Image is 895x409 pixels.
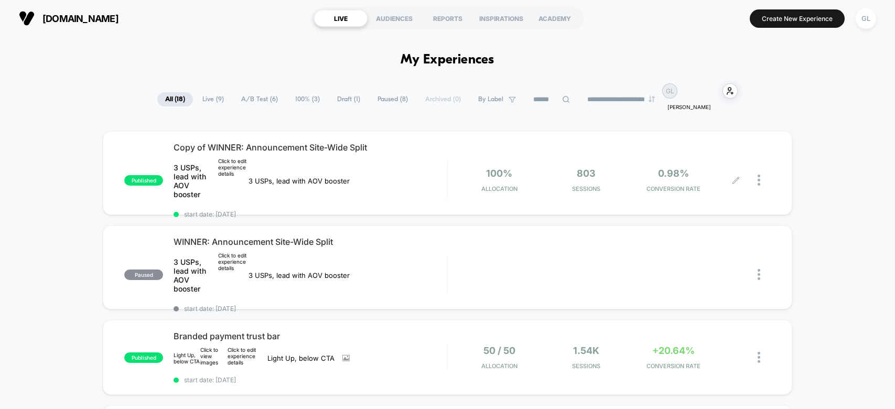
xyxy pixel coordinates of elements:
div: LIVE [314,10,368,27]
span: CONVERSION RATE [632,362,714,370]
p: Light Up, below CTA [174,352,200,364]
span: 3 USPs, lead with AOV booster [249,177,350,185]
span: 803 [577,168,596,179]
span: published [124,175,163,186]
span: Light Up, below CTA [267,354,335,362]
button: Create New Experience [750,9,845,28]
span: Copy of WINNER: Announcement Site-Wide Split [174,142,447,153]
span: +20.64% [652,345,695,356]
img: end [649,96,655,102]
span: Live ( 9 ) [195,92,232,106]
img: close [758,175,760,186]
span: WINNER: Announcement Site-Wide Split [174,236,447,247]
span: 0.98% [658,168,689,179]
p: [PERSON_NAME] [667,104,711,110]
p: GL [666,87,674,95]
div: Click to view images [200,347,227,370]
div: GL [856,8,876,29]
span: 1.54k [573,345,599,356]
span: Sessions [545,362,627,370]
span: A/B Test ( 6 ) [233,92,286,106]
div: ACADEMY [528,10,581,27]
span: 3 USPs, lead with AOV booster [174,163,206,199]
span: Paused ( 8 ) [370,92,416,106]
span: published [124,352,163,363]
span: All ( 18 ) [157,92,193,106]
img: close [758,269,760,280]
div: Click to edit experience details [218,158,249,204]
div: Click to edit experience details [228,347,268,370]
span: start date: [DATE] [174,210,447,218]
span: start date: [DATE] [174,305,447,313]
span: paused [124,270,163,280]
span: CONVERSION RATE [632,185,714,192]
div: Click to edit experience details [218,252,249,298]
span: 100% [486,168,512,179]
span: Draft ( 1 ) [329,92,368,106]
div: AUDIENCES [368,10,421,27]
span: Allocation [481,362,517,370]
button: [DOMAIN_NAME] [16,10,122,27]
button: GL [853,8,879,29]
span: 3 USPs, lead with AOV booster [174,257,206,293]
span: By Label [478,95,503,103]
img: close [758,352,760,363]
span: Allocation [481,185,517,192]
div: REPORTS [421,10,475,27]
span: 3 USPs, lead with AOV booster [249,271,350,279]
span: Sessions [545,185,627,192]
span: Branded payment trust bar [174,331,447,341]
span: 100% ( 3 ) [287,92,328,106]
span: [DOMAIN_NAME] [42,13,118,24]
span: start date: [DATE] [174,376,447,384]
h1: My Experiences [401,52,494,68]
img: Visually logo [19,10,35,26]
div: INSPIRATIONS [475,10,528,27]
span: 50 / 50 [483,345,515,356]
